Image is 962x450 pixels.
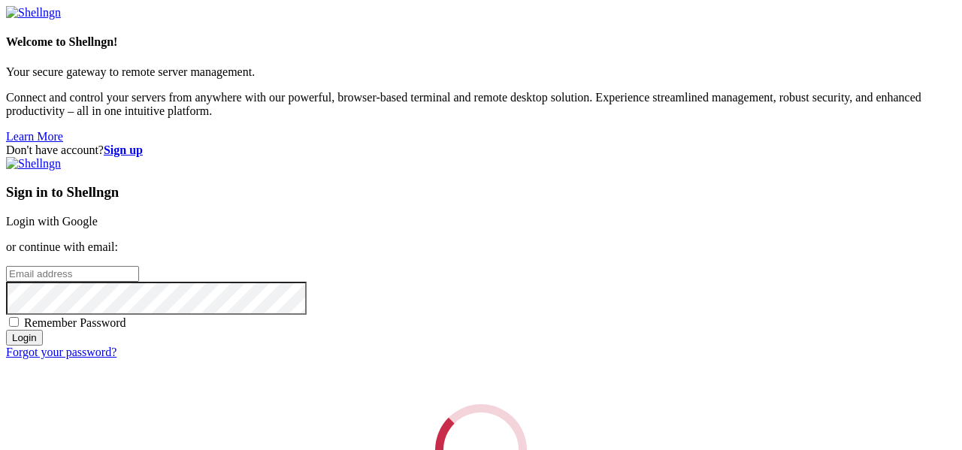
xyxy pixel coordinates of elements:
[104,143,143,156] a: Sign up
[6,130,63,143] a: Learn More
[6,330,43,346] input: Login
[6,91,956,118] p: Connect and control your servers from anywhere with our powerful, browser-based terminal and remo...
[6,6,61,20] img: Shellngn
[6,184,956,201] h3: Sign in to Shellngn
[6,266,139,282] input: Email address
[6,215,98,228] a: Login with Google
[6,157,61,171] img: Shellngn
[9,317,19,327] input: Remember Password
[6,240,956,254] p: or continue with email:
[6,346,116,358] a: Forgot your password?
[6,65,956,79] p: Your secure gateway to remote server management.
[6,143,956,157] div: Don't have account?
[6,35,956,49] h4: Welcome to Shellngn!
[24,316,126,329] span: Remember Password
